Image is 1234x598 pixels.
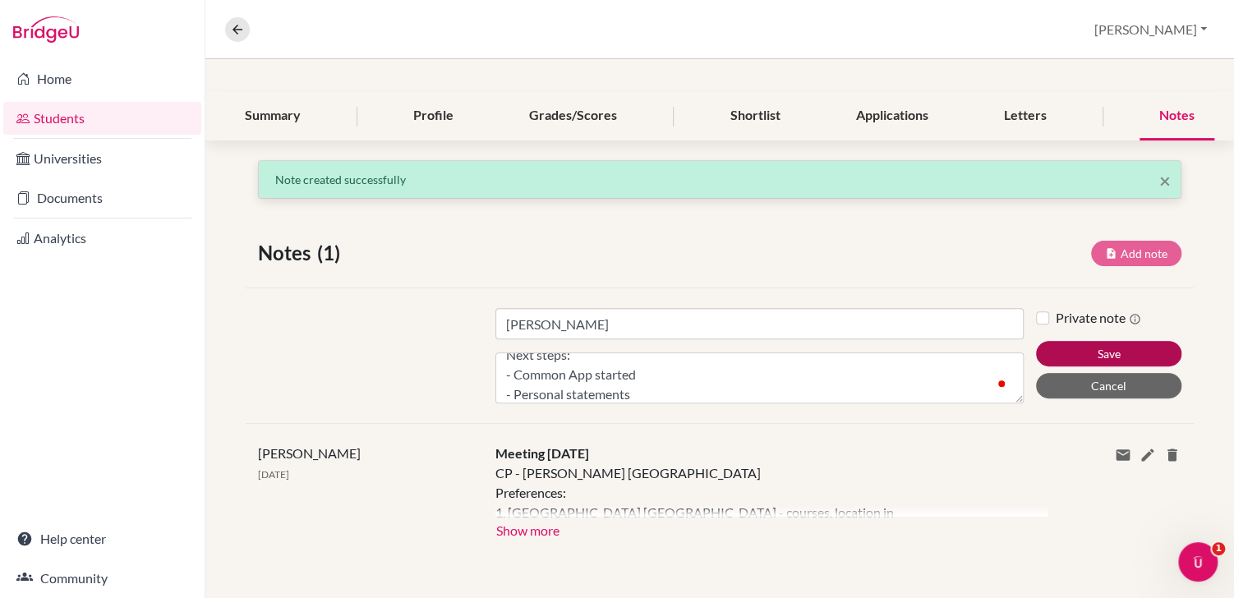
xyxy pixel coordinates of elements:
button: Save [1036,341,1181,366]
div: Grades/Scores [509,92,637,140]
button: Show more [495,517,560,541]
textarea: To enrich screen reader interactions, please activate Accessibility in Grammarly extension settings [495,352,1024,403]
button: Close [1159,171,1171,191]
a: Documents [3,182,201,214]
img: Bridge-U [13,16,79,43]
button: Add note [1091,241,1181,266]
span: × [1159,168,1171,192]
div: CP - [PERSON_NAME] [GEOGRAPHIC_DATA] Preferences: 1. [GEOGRAPHIC_DATA] [GEOGRAPHIC_DATA] - course... [495,463,1024,517]
label: Private note [1056,308,1141,328]
a: Help center [3,522,201,555]
span: [PERSON_NAME] [258,445,361,461]
div: Notes [1140,92,1214,140]
a: Students [3,102,201,135]
div: Letters [984,92,1066,140]
a: Community [3,562,201,595]
div: Applications [836,92,948,140]
span: Notes [258,238,317,268]
button: [PERSON_NAME] [1087,14,1214,45]
span: (1) [317,238,347,268]
div: Profile [394,92,473,140]
span: [DATE] [258,468,289,481]
a: Home [3,62,201,95]
div: Shortlist [711,92,800,140]
input: Note title (required) [495,308,1024,339]
button: Cancel [1036,373,1181,398]
p: Note created successfully [275,171,1164,188]
span: Meeting [DATE] [495,445,589,461]
div: Summary [225,92,320,140]
a: Analytics [3,222,201,255]
iframe: Intercom live chat [1178,542,1218,582]
span: 1 [1212,542,1225,555]
a: Universities [3,142,201,175]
